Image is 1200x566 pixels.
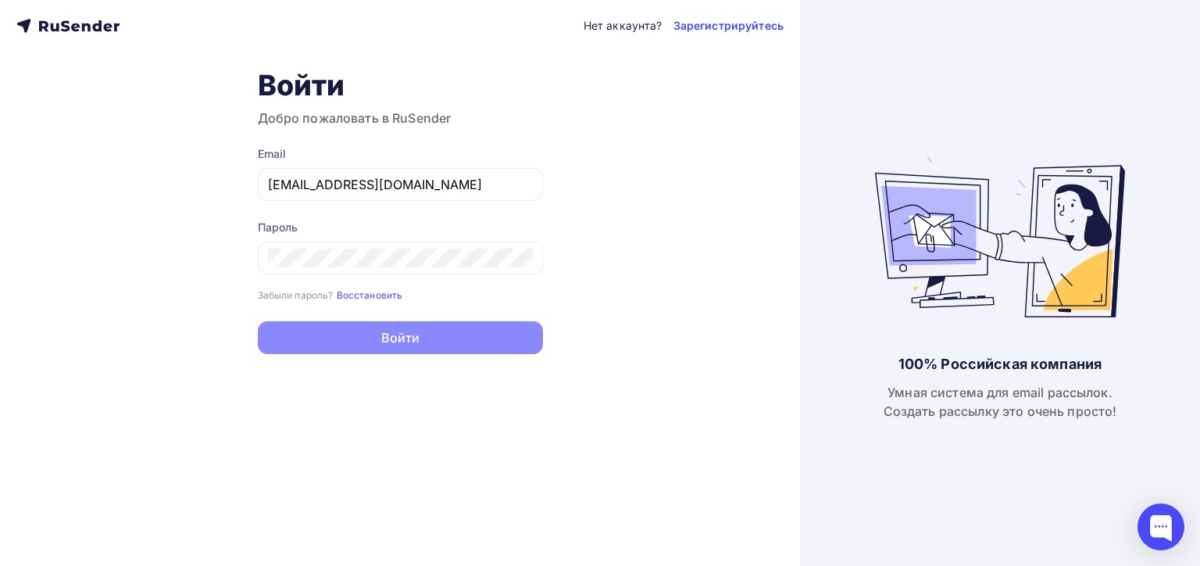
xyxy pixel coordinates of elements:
[884,383,1117,421] div: Умная система для email рассылок. Создать рассылку это очень просто!
[258,109,543,127] h3: Добро пожаловать в RuSender
[258,146,543,162] div: Email
[337,289,403,301] small: Восстановить
[258,321,543,354] button: Войти
[673,18,784,34] a: Зарегистрируйтесь
[584,18,662,34] div: Нет аккаунта?
[898,355,1102,374] div: 100% Российская компания
[268,175,533,194] input: Укажите свой email
[258,220,543,235] div: Пароль
[337,288,403,301] a: Восстановить
[258,68,543,102] h1: Войти
[258,289,334,301] small: Забыли пароль?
